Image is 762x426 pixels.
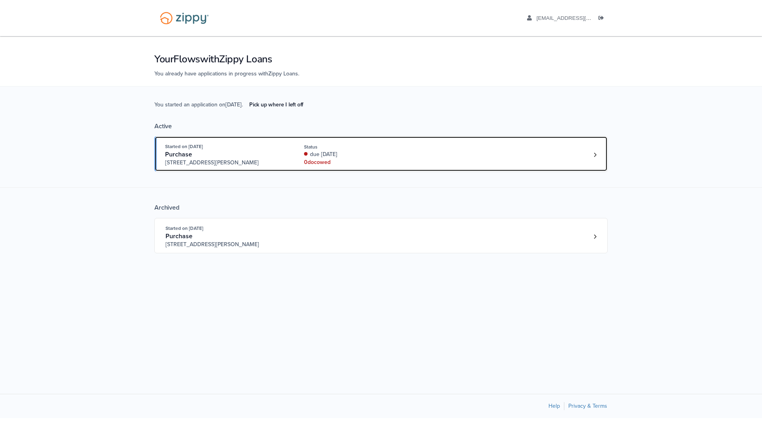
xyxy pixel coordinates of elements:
[154,136,608,172] a: Open loan 4228033
[165,232,192,240] span: Purchase
[589,231,601,243] a: Loan number 3802615
[304,143,410,150] div: Status
[154,52,608,66] h1: Your Flows with Zippy Loans
[568,403,607,409] a: Privacy & Terms
[537,15,627,21] span: aaboley88@icloud.com
[243,98,310,111] a: Pick up where I left off
[589,149,601,161] a: Loan number 4228033
[527,15,627,23] a: edit profile
[165,241,287,249] span: [STREET_ADDRESS][PERSON_NAME]
[154,100,310,122] span: You started an application on [DATE] .
[598,15,607,23] a: Log out
[165,226,203,231] span: Started on [DATE]
[165,144,203,149] span: Started on [DATE]
[548,403,560,409] a: Help
[155,8,214,28] img: Logo
[154,218,608,253] a: Open loan 3802615
[154,122,608,130] div: Active
[304,150,410,158] div: due [DATE]
[165,159,286,167] span: [STREET_ADDRESS][PERSON_NAME]
[304,158,410,166] div: 0 doc owed
[165,150,192,158] span: Purchase
[154,70,299,77] span: You already have applications in progress with Zippy Loans .
[154,204,608,212] div: Archived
